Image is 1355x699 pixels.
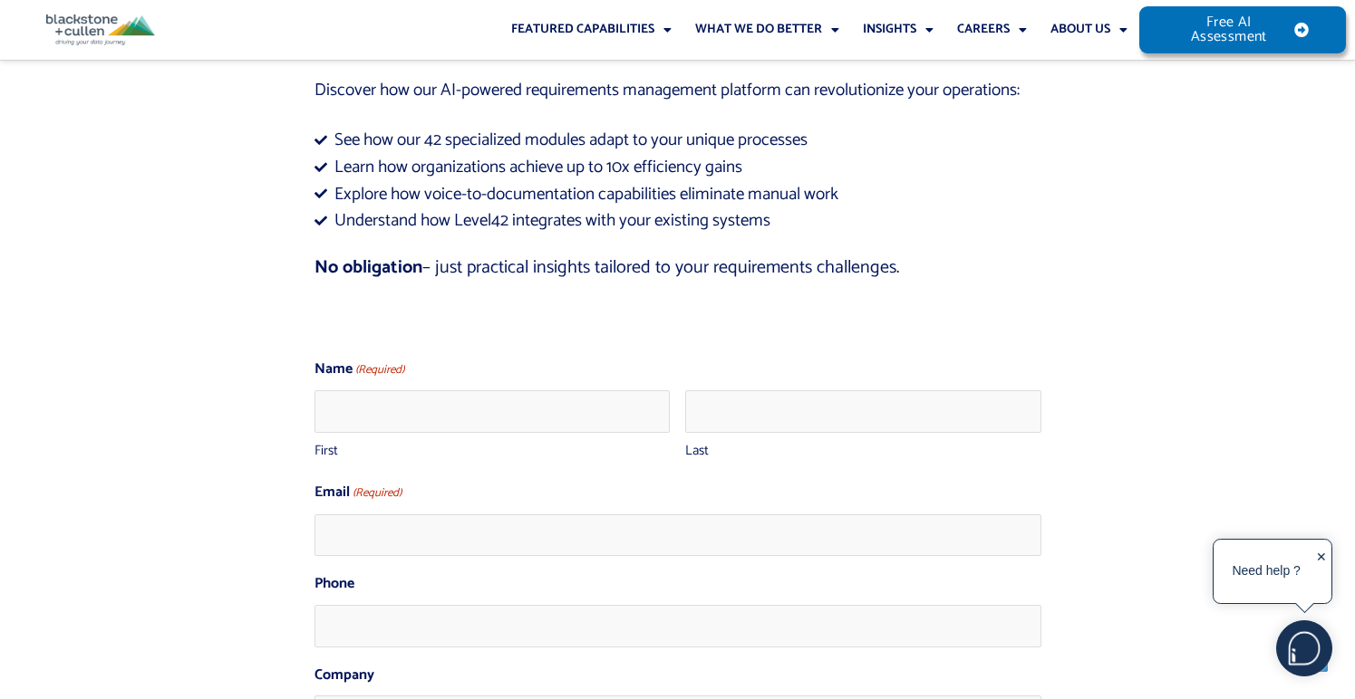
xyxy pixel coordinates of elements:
span: Learn how organizations achieve up to 10x efficiency gains [330,154,742,181]
span: (Required) [351,480,402,507]
span: Explore how voice-to-documentation capabilities eliminate manual work [330,181,838,208]
img: users%2F5SSOSaKfQqXq3cFEnIZRYMEs4ra2%2Fmedia%2Fimages%2F-Bulle%20blanche%20sans%20fond%20%2B%20ma... [1277,621,1331,675]
strong: No obligation [315,253,422,282]
p: Discover how our AI-powered requirements management platform can revolutionize your operations: [315,75,1041,105]
label: First [315,433,671,464]
span: Free AI Assessment [1176,15,1283,44]
div: ✕ [1316,544,1327,600]
span: See how our 42 specialized modules adapt to your unique processes [330,127,808,154]
a: Free AI Assessment [1139,6,1346,53]
span: Understand how Level42 integrates with your existing systems [330,207,770,235]
legend: Name [315,356,404,384]
span: (Required) [353,357,404,384]
p: – just practical insights tailored to your requirements challenges. [315,253,1041,282]
label: Last [685,433,1041,464]
label: Email [315,479,402,507]
div: Need help ? [1216,542,1316,600]
label: Company [315,662,374,689]
label: Phone [315,570,354,598]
